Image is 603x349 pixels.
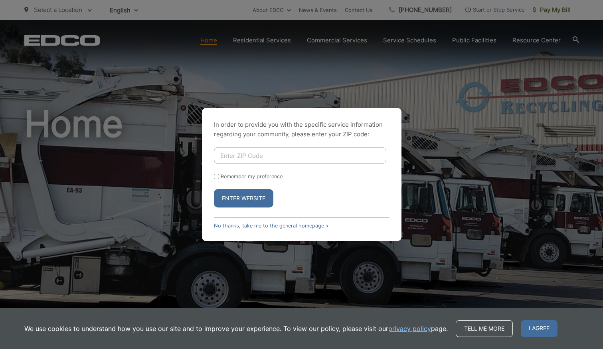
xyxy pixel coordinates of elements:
button: Enter Website [214,189,273,207]
label: Remember my preference [221,174,283,179]
input: Enter ZIP Code [214,147,386,164]
span: I agree [521,320,558,337]
a: No thanks, take me to the general homepage > [214,223,329,229]
p: In order to provide you with the specific service information regarding your community, please en... [214,120,389,139]
a: Tell me more [456,320,513,337]
a: privacy policy [388,324,431,333]
p: We use cookies to understand how you use our site and to improve your experience. To view our pol... [24,324,448,333]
